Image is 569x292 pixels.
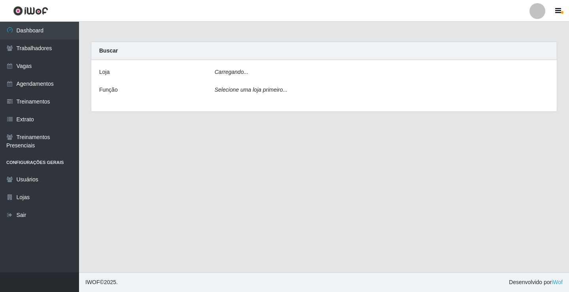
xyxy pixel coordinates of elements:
[99,68,109,76] label: Loja
[85,278,118,286] span: © 2025 .
[215,87,287,93] i: Selecione uma loja primeiro...
[85,279,100,285] span: IWOF
[99,86,118,94] label: Função
[99,47,118,54] strong: Buscar
[13,6,48,16] img: CoreUI Logo
[552,279,563,285] a: iWof
[215,69,249,75] i: Carregando...
[509,278,563,286] span: Desenvolvido por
